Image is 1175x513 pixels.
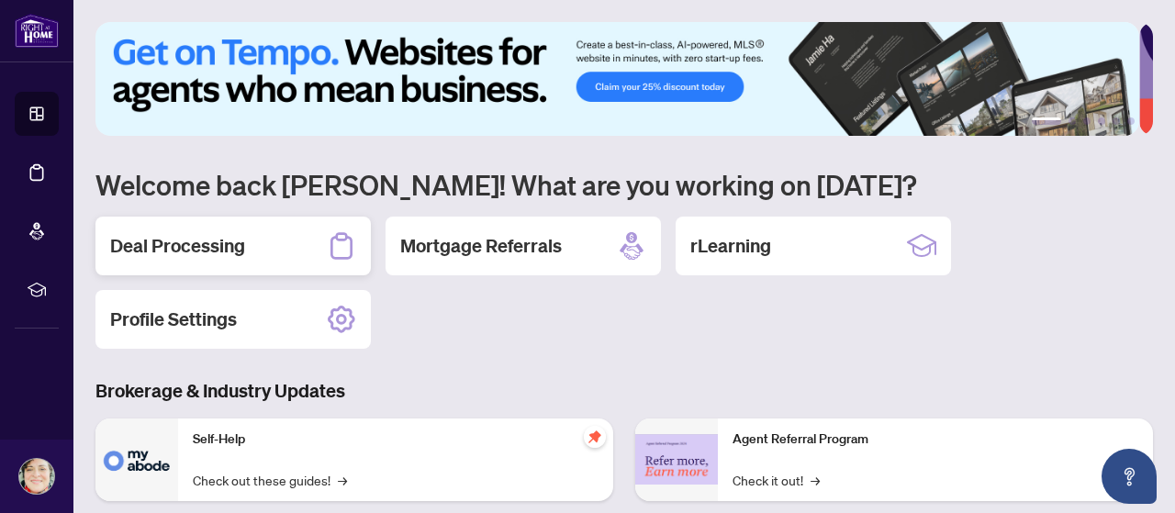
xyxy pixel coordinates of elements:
button: 1 [1032,117,1061,125]
span: pushpin [584,426,606,448]
p: Agent Referral Program [733,429,1138,450]
h3: Brokerage & Industry Updates [95,378,1153,404]
img: Slide 0 [95,22,1139,136]
h2: rLearning [690,233,771,259]
h1: Welcome back [PERSON_NAME]! What are you working on [DATE]? [95,167,1153,202]
p: Self-Help [193,429,599,450]
img: Profile Icon [19,459,54,494]
h2: Profile Settings [110,307,237,332]
button: 4 [1098,117,1105,125]
img: Agent Referral Program [635,434,718,485]
span: → [811,470,820,490]
h2: Mortgage Referrals [400,233,562,259]
a: Check out these guides!→ [193,470,347,490]
button: 2 [1069,117,1076,125]
span: → [338,470,347,490]
h2: Deal Processing [110,233,245,259]
button: 6 [1127,117,1135,125]
button: Open asap [1102,449,1157,504]
img: Self-Help [95,418,178,501]
button: 5 [1113,117,1120,125]
button: 3 [1083,117,1091,125]
img: logo [15,14,59,48]
a: Check it out!→ [733,470,820,490]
